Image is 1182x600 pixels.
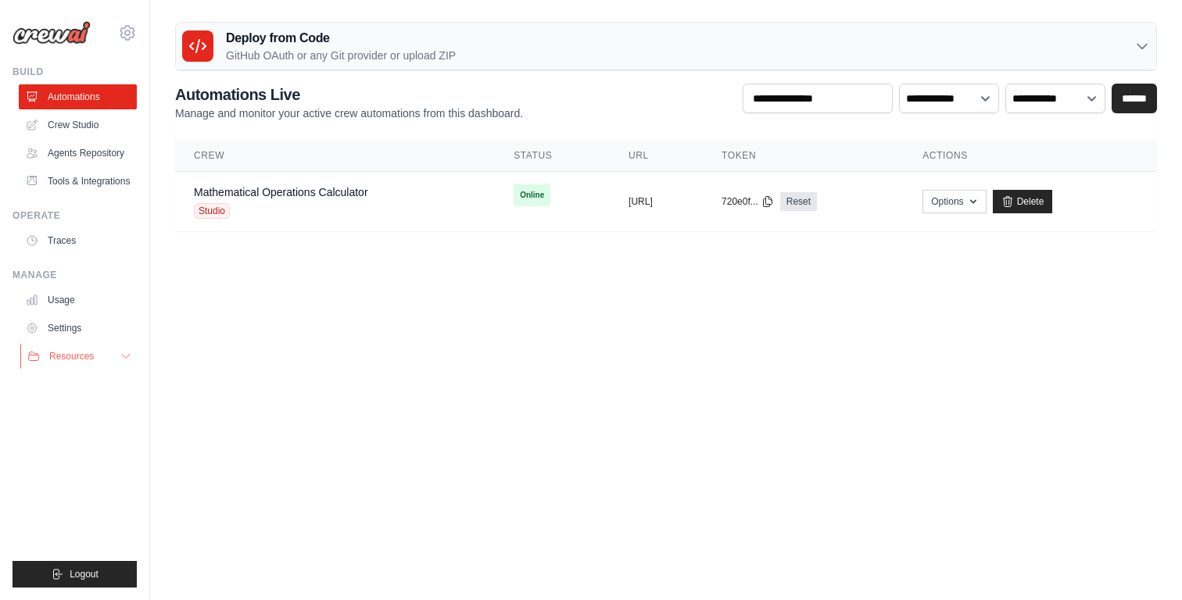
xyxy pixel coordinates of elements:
[19,141,137,166] a: Agents Repository
[226,29,456,48] h3: Deploy from Code
[780,192,817,211] a: Reset
[194,203,230,219] span: Studio
[13,21,91,45] img: Logo
[13,209,137,222] div: Operate
[19,112,137,137] a: Crew Studio
[993,190,1053,213] a: Delete
[13,561,137,587] button: Logout
[70,568,98,580] span: Logout
[49,350,94,362] span: Resources
[922,190,986,213] button: Options
[703,140,904,172] th: Token
[13,269,137,281] div: Manage
[175,105,523,121] p: Manage and monitor your active crew automations from this dashboard.
[514,184,550,206] span: Online
[722,195,774,208] button: 720e0f...
[175,84,523,105] h2: Automations Live
[194,186,368,198] a: Mathematical Operations Calculator
[20,344,138,369] button: Resources
[904,140,1157,172] th: Actions
[19,169,137,194] a: Tools & Integrations
[13,66,137,78] div: Build
[19,287,137,312] a: Usage
[226,48,456,63] p: GitHub OAuth or any Git provider or upload ZIP
[19,228,137,253] a: Traces
[19,316,137,341] a: Settings
[495,140,610,172] th: Status
[19,84,137,109] a: Automations
[175,140,495,172] th: Crew
[610,140,703,172] th: URL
